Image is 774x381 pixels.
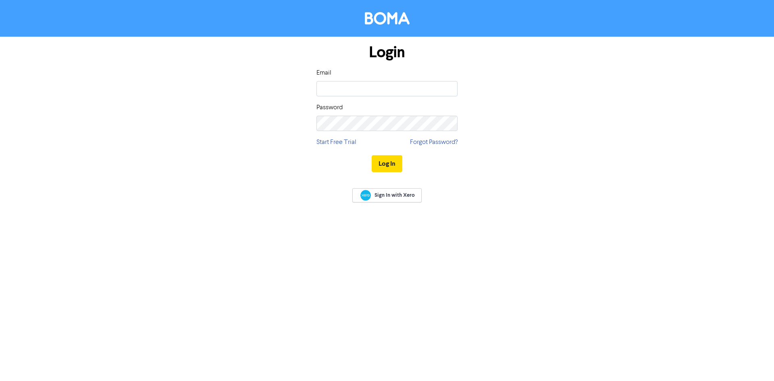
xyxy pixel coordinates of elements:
[316,137,356,147] a: Start Free Trial
[360,190,371,201] img: Xero logo
[375,192,415,199] span: Sign In with Xero
[352,188,422,202] a: Sign In with Xero
[316,68,331,78] label: Email
[410,137,458,147] a: Forgot Password?
[365,12,410,25] img: BOMA Logo
[316,103,343,112] label: Password
[372,155,402,172] button: Log In
[316,43,458,62] h1: Login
